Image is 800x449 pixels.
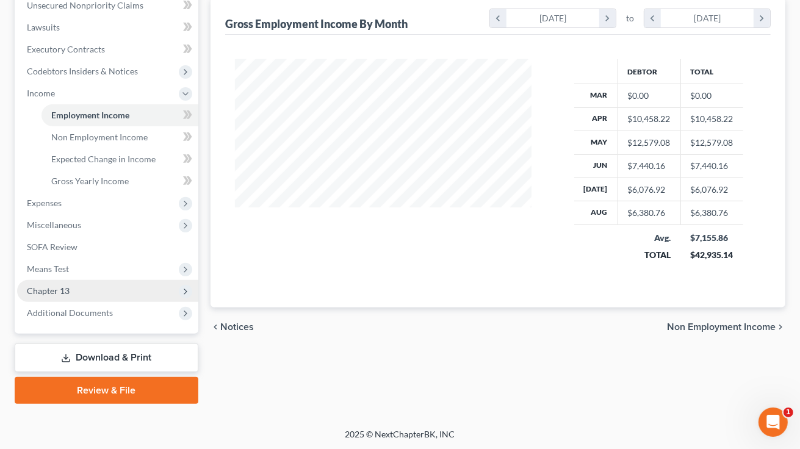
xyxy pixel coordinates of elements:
a: Executory Contracts [17,38,198,60]
span: Employment Income [51,110,129,120]
div: $6,380.76 [628,207,671,219]
a: Download & Print [15,343,198,372]
i: chevron_right [599,9,616,27]
th: Total [680,59,743,84]
span: to [626,12,634,24]
i: chevron_left [644,9,661,27]
th: Debtor [618,59,680,84]
div: $7,440.16 [628,160,671,172]
th: Mar [574,84,618,107]
div: [DATE] [506,9,600,27]
span: Codebtors Insiders & Notices [27,66,138,76]
span: Income [27,88,55,98]
a: Gross Yearly Income [41,170,198,192]
td: $7,440.16 [680,154,743,178]
i: chevron_right [776,322,785,332]
td: $10,458.22 [680,107,743,131]
span: Means Test [27,264,69,274]
button: chevron_left Notices [211,322,254,332]
span: Expenses [27,198,62,208]
a: Expected Change in Income [41,148,198,170]
span: Chapter 13 [27,286,70,296]
div: $0.00 [628,90,671,102]
button: Non Employment Income chevron_right [667,322,785,332]
div: $6,076.92 [628,184,671,196]
div: $10,458.22 [628,113,671,125]
th: Aug [574,201,618,224]
div: $42,935.14 [690,249,733,261]
div: Avg. [627,232,671,244]
div: Gross Employment Income By Month [225,16,408,31]
div: $7,155.86 [690,232,733,244]
td: $12,579.08 [680,131,743,154]
span: Gross Yearly Income [51,176,129,186]
i: chevron_right [754,9,770,27]
span: Lawsuits [27,22,60,32]
a: Lawsuits [17,16,198,38]
td: $6,076.92 [680,178,743,201]
span: 1 [784,408,793,417]
td: $6,380.76 [680,201,743,224]
div: $12,579.08 [628,137,671,149]
th: Jun [574,154,618,178]
th: May [574,131,618,154]
a: Non Employment Income [41,126,198,148]
i: chevron_left [490,9,506,27]
span: Notices [220,322,254,332]
td: $0.00 [680,84,743,107]
th: Apr [574,107,618,131]
iframe: Intercom live chat [759,408,788,437]
span: Non Employment Income [667,322,776,332]
div: [DATE] [661,9,754,27]
span: SOFA Review [27,242,77,252]
a: SOFA Review [17,236,198,258]
div: TOTAL [627,249,671,261]
span: Expected Change in Income [51,154,156,164]
span: Executory Contracts [27,44,105,54]
a: Employment Income [41,104,198,126]
span: Miscellaneous [27,220,81,230]
span: Additional Documents [27,307,113,318]
th: [DATE] [574,178,618,201]
span: Non Employment Income [51,132,148,142]
i: chevron_left [211,322,220,332]
a: Review & File [15,377,198,404]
